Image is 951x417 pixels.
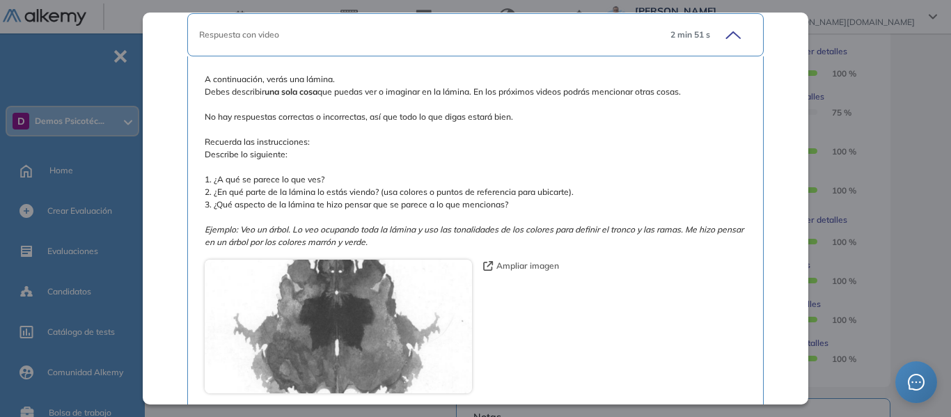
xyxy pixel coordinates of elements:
[199,29,659,41] div: Respuesta con video
[483,260,559,272] button: Ampliar imagen
[205,224,744,247] i: Ejemplo: Veo un árbol. Lo veo ocupando toda la lámina y uso las tonalidades de los colores para d...
[908,374,925,391] span: message
[205,73,746,249] span: A continuación, verás una lámina. Debes describir que puedas ver o imaginar en la lámina. En los ...
[670,29,710,41] span: 2 min 51 s
[265,86,317,97] b: una sola cosa
[205,260,472,393] img: 31edba8c-523d-452b-9536-663eb074edb8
